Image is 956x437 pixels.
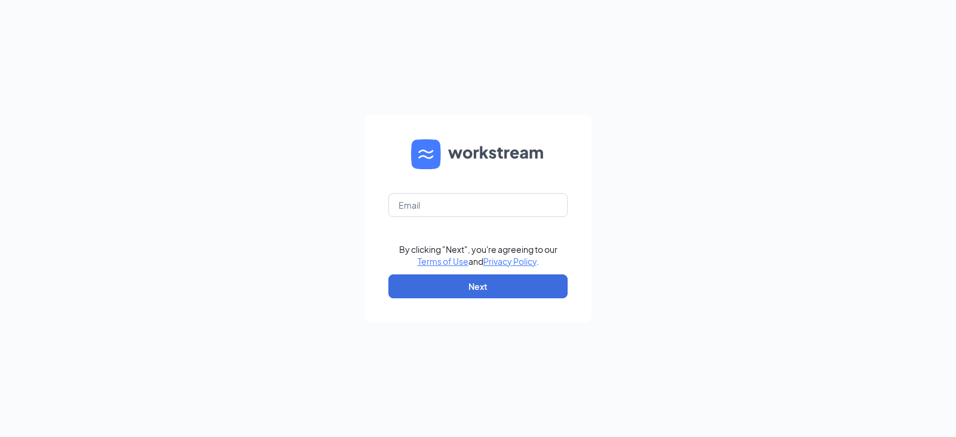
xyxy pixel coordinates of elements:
a: Terms of Use [418,256,468,267]
button: Next [388,274,568,298]
img: WS logo and Workstream text [411,139,545,169]
div: By clicking "Next", you're agreeing to our and . [399,243,557,267]
a: Privacy Policy [483,256,537,267]
input: Email [388,193,568,217]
